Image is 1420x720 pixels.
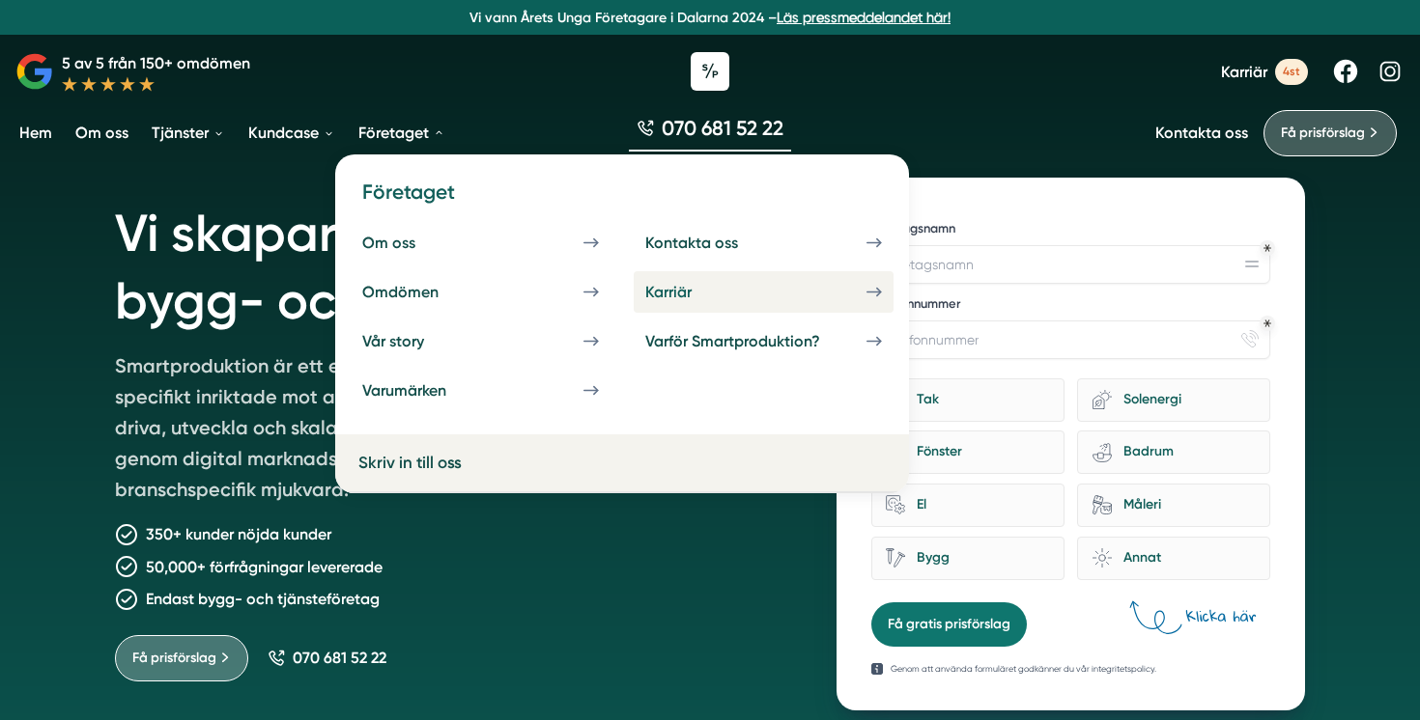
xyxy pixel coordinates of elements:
div: Varumärken [362,381,493,400]
a: Varumärken [351,370,611,411]
label: Företagsnamn [871,220,1270,241]
a: Skriv in till oss [358,450,614,476]
span: 070 681 52 22 [293,649,386,667]
div: Kontakta oss [645,234,784,252]
div: Obligatoriskt [1264,244,1271,252]
a: Läs pressmeddelandet här! [777,10,951,25]
a: Karriär 4st [1221,59,1308,85]
h4: Företaget [351,178,894,221]
div: Karriär [645,283,738,301]
p: Genom att använda formuläret godkänner du vår integritetspolicy. [891,662,1156,676]
a: Få prisförslag [115,635,248,681]
p: 350+ kunder nöjda kunder [146,522,331,546]
button: Få gratis prisförslag [871,602,1027,647]
a: Vår story [351,320,611,362]
span: Karriär [1221,63,1267,81]
a: 070 681 52 22 [629,114,791,152]
a: Få prisförslag [1264,110,1397,156]
p: 5 av 5 från 150+ omdömen [62,51,250,75]
a: Tjänster [148,108,229,157]
a: Kundcase [244,108,339,157]
label: Telefonnummer [871,295,1270,317]
div: Om oss [362,234,462,252]
p: Vi vann Årets Unga Företagare i Dalarna 2024 – [8,8,1412,27]
span: 070 681 52 22 [662,114,783,142]
a: Kontakta oss [1155,124,1248,142]
a: Omdömen [351,271,611,313]
a: Om oss [351,222,611,263]
input: Företagsnamn [871,245,1270,284]
a: Varför Smartproduktion? [634,320,894,362]
div: Omdömen [362,283,485,301]
input: Telefonnummer [871,320,1270,359]
span: 4st [1275,59,1308,85]
div: Vår story [362,332,470,350]
div: Obligatoriskt [1264,319,1271,327]
h1: Vi skapar tillväxt för bygg- och tjänsteföretag [115,178,790,350]
a: Om oss [71,108,132,157]
span: Få prisförslag [132,648,216,669]
span: Få prisförslag [1281,123,1365,144]
a: Kontakta oss [634,222,894,263]
a: 070 681 52 22 [268,649,386,667]
p: Endast bygg- och tjänsteföretag [146,587,380,611]
a: Karriär [634,271,894,313]
a: Företaget [355,108,449,157]
a: Hem [15,108,56,157]
div: Varför Smartproduktion? [645,332,866,350]
p: 50,000+ förfrågningar levererade [146,555,383,579]
p: Smartproduktion är ett entreprenörsdrivet bolag som är specifikt inriktade mot att hjälpa bygg- o... [115,350,671,512]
